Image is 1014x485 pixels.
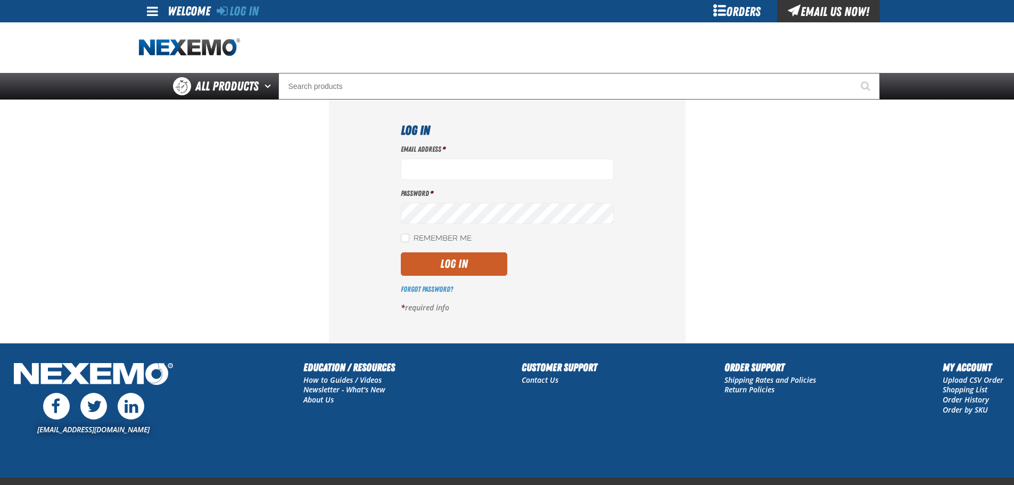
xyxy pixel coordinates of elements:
[401,234,472,244] label: Remember Me
[401,121,614,140] h1: Log In
[303,359,395,375] h2: Education / Resources
[724,375,816,385] a: Shipping Rates and Policies
[217,4,259,19] a: Log In
[401,303,614,313] p: required info
[724,384,774,394] a: Return Policies
[943,394,989,405] a: Order History
[303,375,382,385] a: How to Guides / Videos
[139,38,240,57] img: Nexemo logo
[303,394,334,405] a: About Us
[853,73,880,100] button: Start Searching
[401,144,614,154] label: Email Address
[139,38,240,57] a: Home
[195,77,259,96] span: All Products
[724,359,816,375] h2: Order Support
[401,188,614,199] label: Password
[401,252,507,276] button: Log In
[401,234,409,242] input: Remember Me
[11,359,176,391] img: Nexemo Logo
[401,285,453,293] a: Forgot Password?
[303,384,385,394] a: Newsletter - What's New
[943,375,1003,385] a: Upload CSV Order
[37,424,150,434] a: [EMAIL_ADDRESS][DOMAIN_NAME]
[522,359,597,375] h2: Customer Support
[278,73,880,100] input: Search
[943,405,988,415] a: Order by SKU
[943,359,1003,375] h2: My Account
[943,384,987,394] a: Shopping List
[522,375,558,385] a: Contact Us
[261,73,278,100] button: Open All Products pages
